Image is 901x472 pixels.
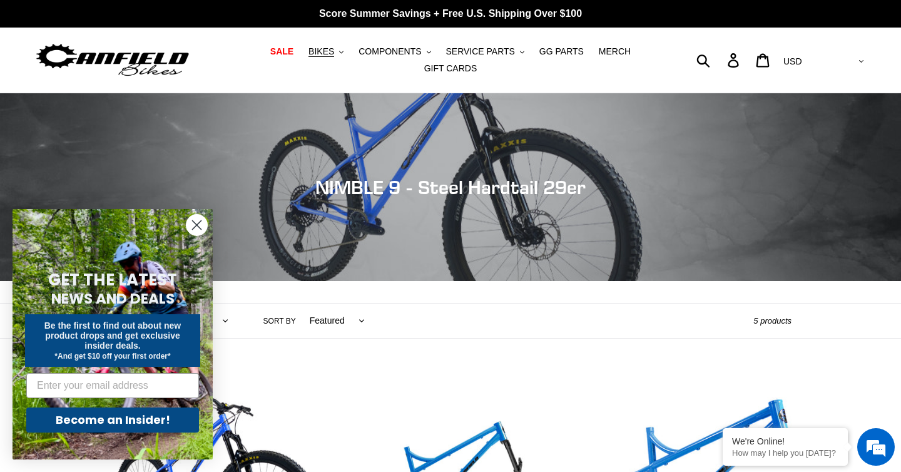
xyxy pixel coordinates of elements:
a: GG PARTS [533,43,590,60]
input: Search [703,46,735,74]
img: Canfield Bikes [34,41,191,80]
span: 5 products [753,316,792,326]
span: MERCH [599,46,631,57]
button: SERVICE PARTS [439,43,530,60]
span: NEWS AND DEALS [51,289,175,309]
span: BIKES [308,46,334,57]
button: Close dialog [186,214,208,236]
div: We're Online! [732,436,838,446]
span: Be the first to find out about new product drops and get exclusive insider deals. [44,321,181,351]
span: GIFT CARDS [424,63,477,74]
span: COMPONENTS [359,46,421,57]
span: NIMBLE 9 - Steel Hardtail 29er [315,176,586,198]
label: Sort by [263,316,296,327]
span: SALE [270,46,293,57]
a: GIFT CARDS [418,60,484,77]
span: *And get $10 off your first order* [54,352,170,361]
span: GG PARTS [539,46,584,57]
button: Become an Insider! [26,408,199,433]
button: COMPONENTS [352,43,437,60]
input: Enter your email address [26,373,199,398]
a: MERCH [593,43,637,60]
span: GET THE LATEST [48,269,177,291]
a: SALE [264,43,300,60]
button: BIKES [302,43,350,60]
p: How may I help you today? [732,448,838,458]
span: SERVICE PARTS [445,46,514,57]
